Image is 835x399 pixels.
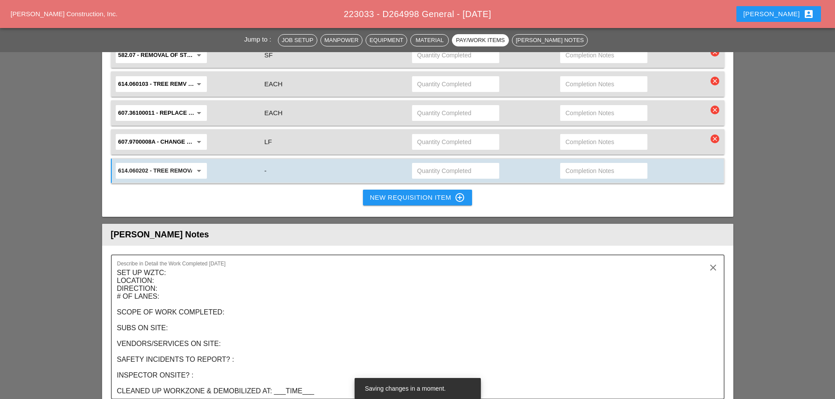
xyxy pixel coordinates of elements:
button: Job Setup [278,34,317,46]
i: clear [711,48,719,56]
span: Jump to : [244,35,275,43]
div: New Requisition Item [370,192,465,203]
input: 614.060103 - TREE REMV >4" - 6" DIA BREAST HEIGHT [118,77,192,91]
button: Pay/Work Items [452,34,508,46]
i: control_point [455,192,465,203]
a: [PERSON_NAME] Construction, Inc. [11,10,117,18]
span: LF [264,138,272,145]
textarea: Describe in Detail the Work Completed Today [117,266,711,399]
div: [PERSON_NAME] [743,9,814,19]
input: 607.36100011 - REPLACE FENCE POST [118,106,192,120]
input: 582.07 - REMOVAL OF STRUCTURAL CONCRETE - REPLACEMENT WITH VERTICALAND OVERHEAD PATCHING MATERIAL [118,48,192,62]
input: Completion Notes [565,106,642,120]
input: Completion Notes [565,77,642,91]
i: account_box [803,9,814,19]
i: clear [711,77,719,85]
span: Saving changes in a moment. [365,385,446,392]
input: 607.9700008A - Change order for Resetting Fence D264998 [118,135,192,149]
button: [PERSON_NAME] Notes [512,34,588,46]
i: arrow_drop_down [194,137,204,147]
div: [PERSON_NAME] Notes [516,36,584,45]
i: arrow_drop_down [194,108,204,118]
input: Quantity Completed [417,77,494,91]
button: New Requisition Item [363,190,473,205]
i: clear [711,106,719,114]
span: EACH [264,80,283,88]
input: Quantity Completed [417,106,494,120]
div: Pay/Work Items [456,36,505,45]
i: arrow_drop_down [194,166,204,176]
input: Completion Notes [565,164,642,178]
span: EACH [264,109,283,117]
input: Quantity Completed [417,164,494,178]
button: Material [410,34,449,46]
span: SF [264,51,273,59]
input: Quantity Completed [417,48,494,62]
div: Job Setup [282,36,313,45]
button: Manpower [320,34,362,46]
div: Equipment [370,36,403,45]
i: clear [708,262,718,273]
div: Material [414,36,445,45]
span: 223033 - D264998 General - [DATE] [344,9,491,19]
div: Manpower [324,36,359,45]
i: arrow_drop_down [194,50,204,60]
button: Equipment [366,34,407,46]
span: - [264,167,266,174]
button: [PERSON_NAME] [736,6,821,22]
input: Completion Notes [565,48,642,62]
i: arrow_drop_down [194,79,204,89]
i: clear [711,134,719,143]
input: Quantity Completed [417,135,494,149]
input: Completion Notes [565,135,642,149]
header: [PERSON_NAME] Notes [102,224,733,245]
